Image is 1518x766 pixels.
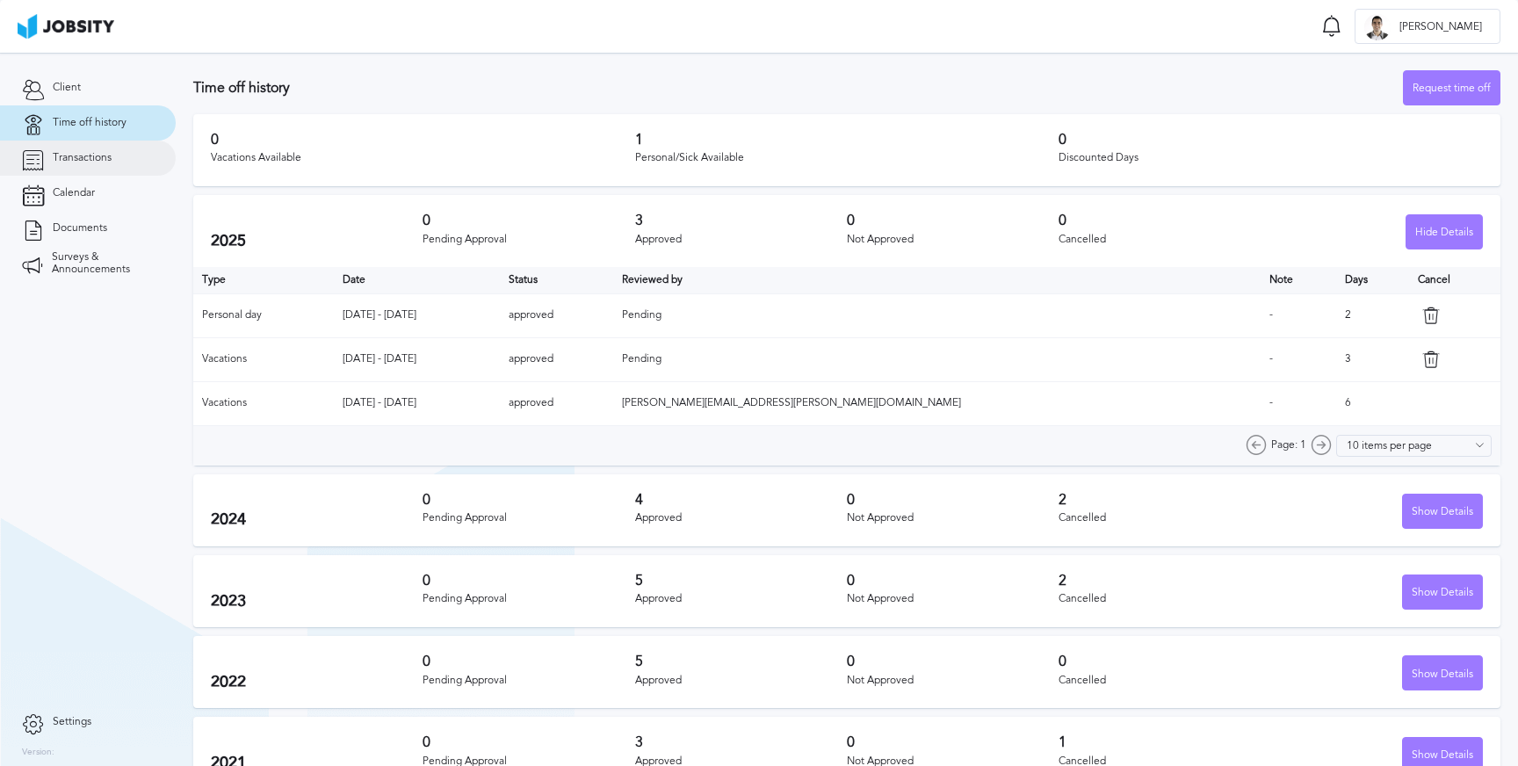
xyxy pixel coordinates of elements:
span: Time off history [53,117,126,129]
h3: 0 [423,654,634,669]
div: Discounted Days [1059,152,1483,164]
td: 3 [1336,337,1410,381]
h3: 1 [1059,734,1270,750]
h3: 0 [423,492,634,508]
div: Show Details [1403,656,1482,691]
span: Pending [622,352,661,365]
h3: 5 [635,654,847,669]
h3: 0 [1059,213,1270,228]
img: ab4bad089aa723f57921c736e9817d99.png [18,14,114,39]
h2: 2022 [211,673,423,691]
span: - [1269,396,1273,408]
td: [DATE] - [DATE] [334,337,500,381]
div: Cancelled [1059,512,1270,524]
h3: 0 [1059,654,1270,669]
div: Not Approved [847,675,1059,687]
span: - [1269,352,1273,365]
h3: 0 [423,213,634,228]
th: Days [1336,267,1410,293]
h3: 0 [847,654,1059,669]
h3: 2 [1059,573,1270,589]
h3: 0 [423,573,634,589]
td: [DATE] - [DATE] [334,381,500,425]
div: Approved [635,675,847,687]
div: Not Approved [847,234,1059,246]
span: Client [53,82,81,94]
div: C [1364,14,1391,40]
span: Settings [53,716,91,728]
button: C[PERSON_NAME] [1355,9,1500,44]
h3: 0 [847,213,1059,228]
span: [PERSON_NAME][EMAIL_ADDRESS][PERSON_NAME][DOMAIN_NAME] [622,396,961,408]
div: Approved [635,512,847,524]
th: Cancel [1409,267,1500,293]
div: Not Approved [847,512,1059,524]
td: Vacations [193,337,334,381]
td: Vacations [193,381,334,425]
button: Show Details [1402,494,1483,529]
h3: 4 [635,492,847,508]
h3: Time off history [193,80,1403,96]
div: Show Details [1403,495,1482,530]
label: Version: [22,748,54,758]
h2: 2025 [211,232,423,250]
div: Hide Details [1406,215,1482,250]
div: Pending Approval [423,234,634,246]
span: Pending [622,308,661,321]
div: Pending Approval [423,675,634,687]
td: approved [500,337,613,381]
span: Surveys & Announcements [52,251,154,276]
td: Personal day [193,293,334,337]
div: Cancelled [1059,234,1270,246]
button: Hide Details [1406,214,1483,249]
div: Pending Approval [423,593,634,605]
h3: 0 [1059,132,1483,148]
h3: 3 [635,734,847,750]
h3: 2 [1059,492,1270,508]
button: Request time off [1403,70,1500,105]
td: [DATE] - [DATE] [334,293,500,337]
h3: 0 [847,734,1059,750]
div: Approved [635,234,847,246]
span: [PERSON_NAME] [1391,21,1491,33]
h3: 0 [211,132,635,148]
th: Type [193,267,334,293]
td: approved [500,293,613,337]
span: Documents [53,222,107,235]
button: Show Details [1402,655,1483,690]
span: - [1269,308,1273,321]
div: Cancelled [1059,675,1270,687]
th: Toggle SortBy [500,267,613,293]
h3: 1 [635,132,1059,148]
td: 2 [1336,293,1410,337]
div: Approved [635,593,847,605]
div: Pending Approval [423,512,634,524]
th: Toggle SortBy [613,267,1261,293]
th: Toggle SortBy [334,267,500,293]
th: Toggle SortBy [1261,267,1335,293]
h3: 0 [847,573,1059,589]
div: Personal/Sick Available [635,152,1059,164]
h3: 3 [635,213,847,228]
div: Show Details [1403,575,1482,611]
div: Vacations Available [211,152,635,164]
button: Show Details [1402,574,1483,610]
td: 6 [1336,381,1410,425]
div: Cancelled [1059,593,1270,605]
td: approved [500,381,613,425]
h3: 0 [423,734,634,750]
span: Transactions [53,152,112,164]
h3: 5 [635,573,847,589]
span: Calendar [53,187,95,199]
h3: 0 [847,492,1059,508]
h2: 2024 [211,510,423,529]
div: Not Approved [847,593,1059,605]
span: Page: 1 [1271,439,1306,452]
div: Request time off [1404,71,1500,106]
h2: 2023 [211,592,423,611]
